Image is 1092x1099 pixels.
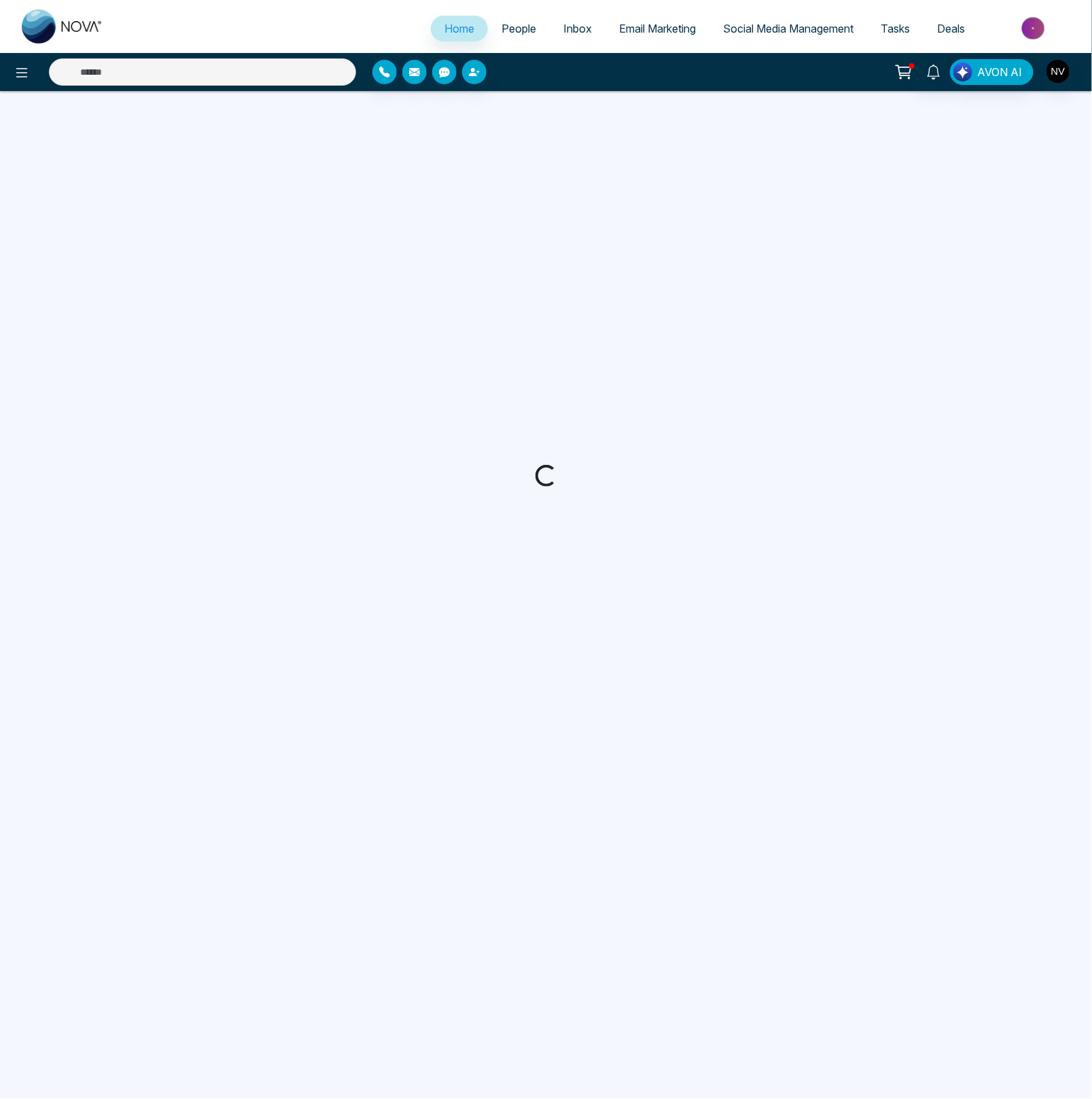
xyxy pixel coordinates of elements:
[619,22,696,35] span: Email Marketing
[563,22,592,35] span: Inbox
[709,16,867,41] a: Social Media Management
[950,59,1034,85] button: AVON AI
[605,16,709,41] a: Email Marketing
[444,22,474,35] span: Home
[923,16,979,41] a: Deals
[937,22,965,35] span: Deals
[488,16,550,41] a: People
[985,13,1084,43] img: Market-place.gif
[550,16,605,41] a: Inbox
[501,22,536,35] span: People
[867,16,923,41] a: Tasks
[977,64,1022,80] span: AVON AI
[431,16,488,41] a: Home
[22,10,103,43] img: Nova CRM Logo
[723,22,853,35] span: Social Media Management
[1046,60,1070,83] img: User Avatar
[881,22,910,35] span: Tasks
[953,63,972,82] img: Lead Flow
